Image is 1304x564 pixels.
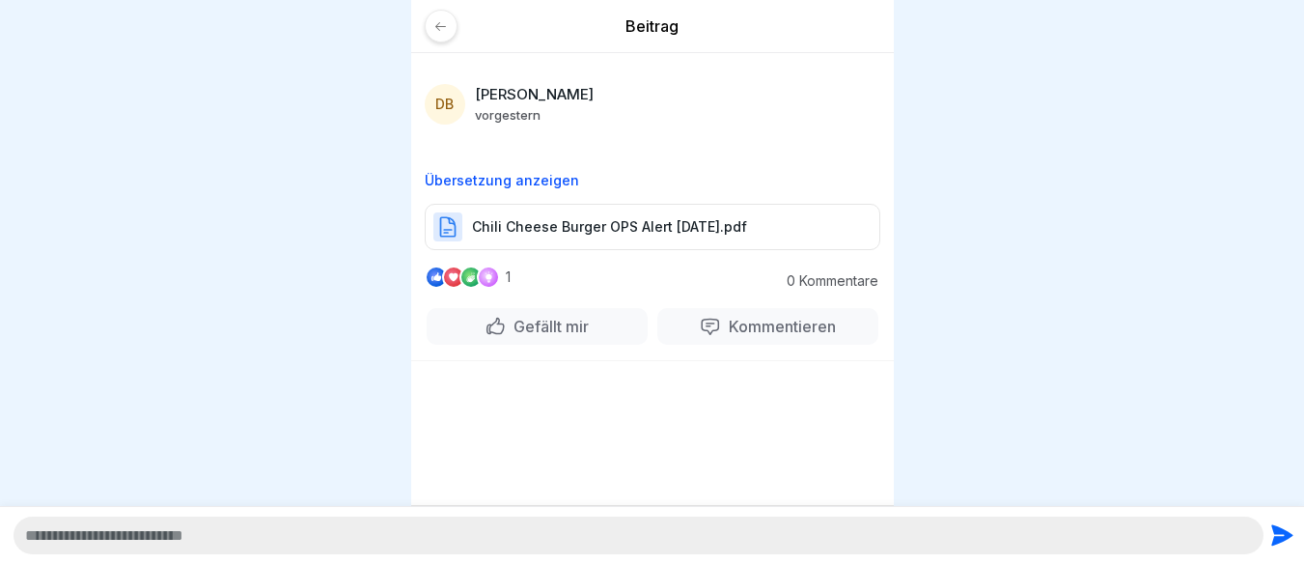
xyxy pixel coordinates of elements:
p: Kommentieren [721,317,836,336]
p: 0 Kommentare [772,273,878,289]
p: vorgestern [475,107,541,123]
a: Chili Cheese Burger OPS Alert [DATE].pdf [425,226,880,245]
p: Gefällt mir [506,317,589,336]
p: 1 [506,269,511,285]
p: [PERSON_NAME] [475,86,594,103]
p: Übersetzung anzeigen [425,173,880,188]
p: Beitrag [425,15,880,37]
div: DB [425,84,465,125]
p: Chili Cheese Burger OPS Alert [DATE].pdf [472,217,747,237]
